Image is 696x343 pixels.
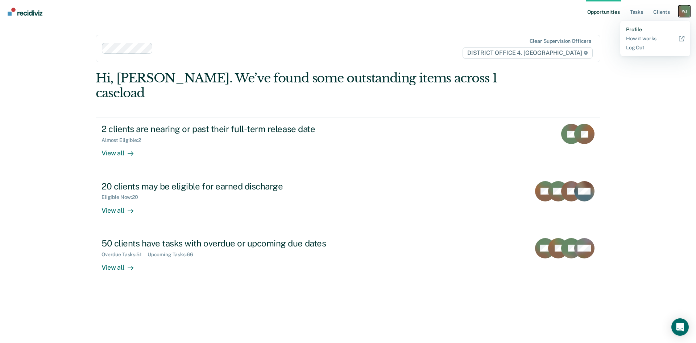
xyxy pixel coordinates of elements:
[101,143,142,158] div: View all
[671,318,689,336] div: Open Intercom Messenger
[101,257,142,271] div: View all
[101,252,148,258] div: Overdue Tasks : 51
[96,232,600,289] a: 50 clients have tasks with overdue or upcoming due datesOverdue Tasks:51Upcoming Tasks:66View all
[96,175,600,232] a: 20 clients may be eligible for earned dischargeEligible Now:20View all
[101,181,356,192] div: 20 clients may be eligible for earned discharge
[96,118,600,175] a: 2 clients are nearing or past their full-term release dateAlmost Eligible:2View all
[679,5,690,17] button: Profile dropdown button
[96,71,500,101] div: Hi, [PERSON_NAME]. We’ve found some outstanding items across 1 caseload
[101,194,144,200] div: Eligible Now : 20
[626,36,684,42] a: How it works
[679,5,690,17] div: W J
[148,252,199,258] div: Upcoming Tasks : 66
[463,47,593,59] span: DISTRICT OFFICE 4, [GEOGRAPHIC_DATA]
[626,45,684,51] a: Log Out
[530,38,591,44] div: Clear supervision officers
[101,238,356,249] div: 50 clients have tasks with overdue or upcoming due dates
[626,26,684,33] a: Profile
[8,8,42,16] img: Recidiviz
[101,137,147,143] div: Almost Eligible : 2
[101,124,356,134] div: 2 clients are nearing or past their full-term release date
[101,200,142,215] div: View all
